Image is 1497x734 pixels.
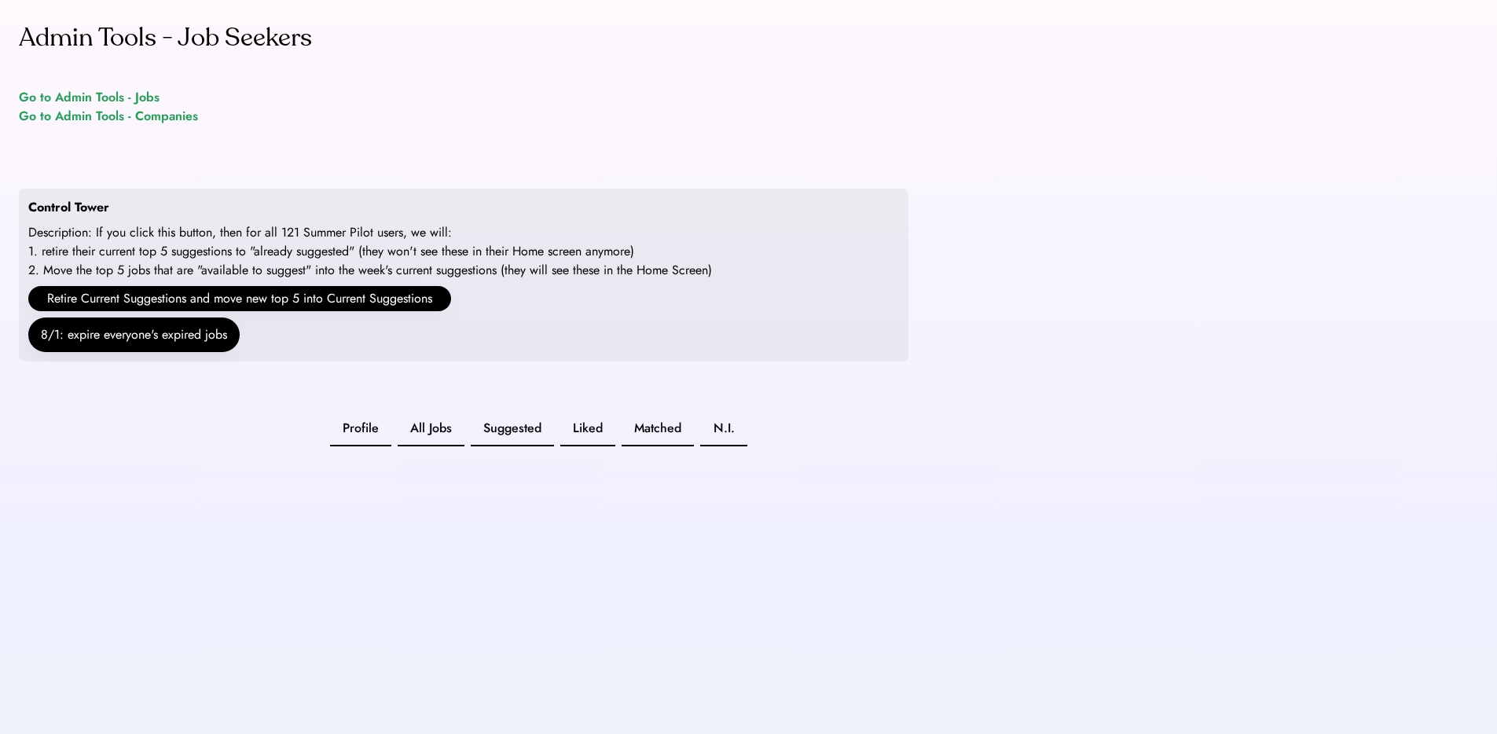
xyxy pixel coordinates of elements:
button: Matched [622,412,694,446]
button: All Jobs [398,412,464,446]
div: Control Tower [28,198,109,217]
button: Suggested [471,412,554,446]
button: Liked [560,412,615,446]
div: Admin Tools - Job Seekers [19,19,312,57]
button: N.I. [700,412,747,446]
button: 8/1: expire everyone's expired jobs [28,317,240,352]
button: Profile [330,412,391,446]
button: Retire Current Suggestions and move new top 5 into Current Suggestions [28,286,451,311]
div: Description: If you click this button, then for all 121 Summer Pilot users, we will: 1. retire th... [28,223,712,280]
a: Go to Admin Tools - Jobs [19,88,160,107]
a: Go to Admin Tools - Companies [19,107,198,126]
